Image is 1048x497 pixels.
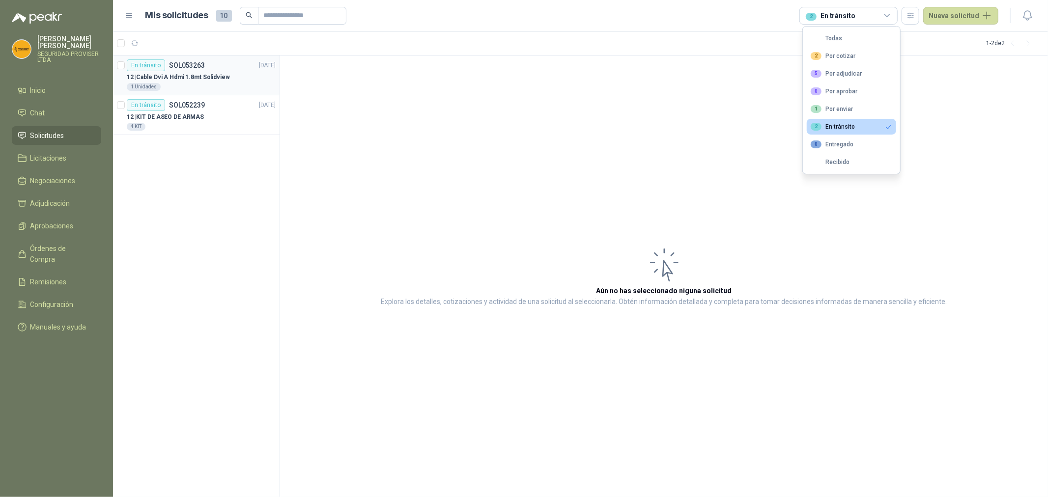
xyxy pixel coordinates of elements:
div: Entregado [811,140,853,148]
button: 0Entregado [807,137,896,152]
span: Remisiones [30,276,67,287]
div: Recibido [811,159,850,166]
a: Configuración [12,295,101,314]
p: SOL052239 [169,102,205,109]
button: 2En tránsito [807,119,896,135]
span: Adjudicación [30,198,70,209]
div: En tránsito [811,123,855,131]
p: Explora los detalles, cotizaciones y actividad de una solicitud al seleccionarla. Obtén informaci... [381,296,947,308]
div: 5 [811,70,821,78]
p: 12 | Cable Dvi A Hdmi 1.8mt Solidview [127,73,230,82]
p: SEGURIDAD PROVISER LTDA [37,51,101,63]
a: Remisiones [12,273,101,291]
button: Recibido [807,154,896,170]
div: 1 [811,105,821,113]
p: SOL053263 [169,62,205,69]
button: 1Por enviar [807,101,896,117]
span: Manuales y ayuda [30,322,86,332]
div: 2 [811,123,821,131]
a: Chat [12,104,101,122]
span: Negociaciones [30,175,76,186]
a: Adjudicación [12,194,101,213]
a: En tránsitoSOL053263[DATE] 12 |Cable Dvi A Hdmi 1.8mt Solidview1 Unidades [113,55,280,95]
div: 0 [811,140,821,148]
div: 1 Unidades [127,83,161,91]
p: [DATE] [259,101,276,110]
button: 2Por cotizar [807,48,896,64]
span: Configuración [30,299,74,310]
div: Por cotizar [811,52,855,60]
p: [DATE] [259,61,276,70]
a: En tránsitoSOL052239[DATE] 12 |KIT DE ASEO DE ARMAS4 KIT [113,95,280,135]
div: 0 [811,87,821,95]
p: [PERSON_NAME] [PERSON_NAME] [37,35,101,49]
span: Chat [30,108,45,118]
img: Logo peakr [12,12,62,24]
div: 4 KIT [127,123,145,131]
span: Aprobaciones [30,221,74,231]
span: Solicitudes [30,130,64,141]
div: En tránsito [806,10,855,21]
a: Aprobaciones [12,217,101,235]
div: Por enviar [811,105,853,113]
a: Manuales y ayuda [12,318,101,336]
span: Inicio [30,85,46,96]
div: En tránsito [127,99,165,111]
span: search [246,12,253,19]
div: Por adjudicar [811,70,862,78]
a: Órdenes de Compra [12,239,101,269]
p: 12 | KIT DE ASEO DE ARMAS [127,112,204,122]
button: Nueva solicitud [923,7,998,25]
span: 10 [216,10,232,22]
button: 5Por adjudicar [807,66,896,82]
a: Negociaciones [12,171,101,190]
div: En tránsito [127,59,165,71]
a: Licitaciones [12,149,101,167]
div: Por aprobar [811,87,857,95]
h1: Mis solicitudes [145,8,208,23]
div: 2 [811,52,821,60]
h3: Aún no has seleccionado niguna solicitud [596,285,732,296]
a: Solicitudes [12,126,101,145]
div: 2 [806,13,817,21]
span: Licitaciones [30,153,67,164]
span: Órdenes de Compra [30,243,92,265]
button: Todas [807,30,896,46]
img: Company Logo [12,40,31,58]
div: 1 - 2 de 2 [986,35,1036,51]
a: Inicio [12,81,101,100]
div: Todas [811,35,842,42]
button: 0Por aprobar [807,83,896,99]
